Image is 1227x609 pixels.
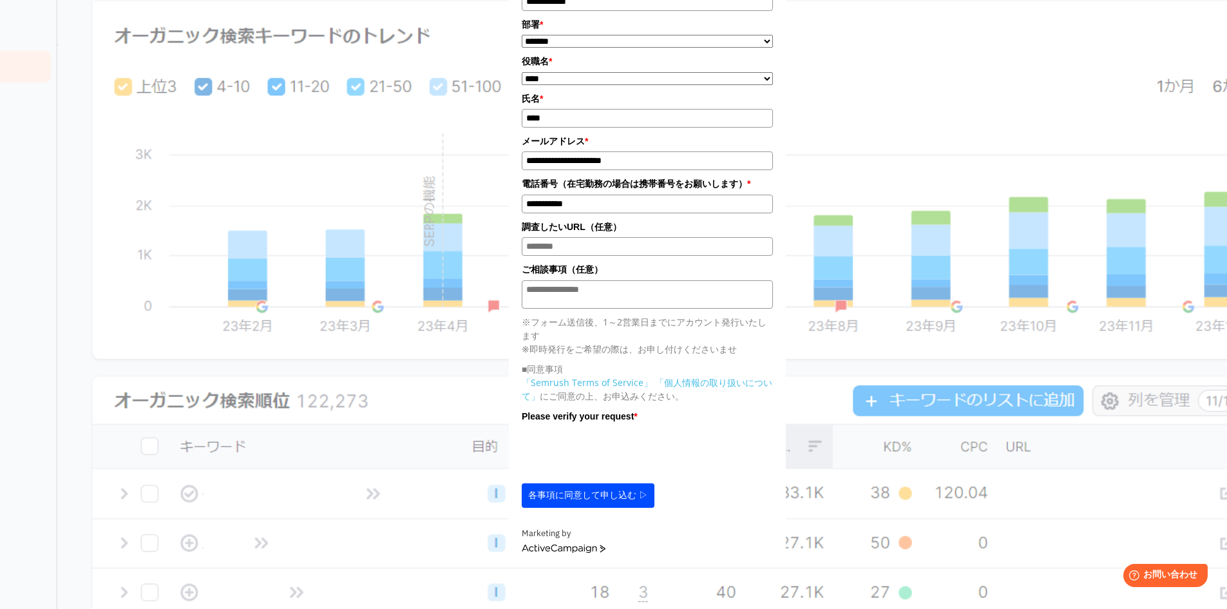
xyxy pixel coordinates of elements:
label: 電話番号（在宅勤務の場合は携帯番号をお願いします） [522,177,773,191]
label: メールアドレス [522,134,773,148]
label: 部署 [522,17,773,32]
p: ※フォーム送信後、1～2営業日までにアカウント発行いたします ※即時発行をご希望の際は、お申し付けくださいませ [522,315,773,356]
label: Please verify your request [522,409,773,423]
a: 「個人情報の取り扱いについて」 [522,376,772,402]
label: ご相談事項（任意） [522,262,773,276]
p: ■同意事項 [522,362,773,376]
label: 役職名 [522,54,773,68]
p: にご同意の上、お申込みください。 [522,376,773,403]
button: 各事項に同意して申し込む ▷ [522,483,654,508]
div: Marketing by [522,527,773,541]
a: 「Semrush Terms of Service」 [522,376,652,389]
label: 調査したいURL（任意） [522,220,773,234]
iframe: Help widget launcher [1112,559,1213,595]
label: 氏名 [522,92,773,106]
iframe: reCAPTCHA [522,427,718,477]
